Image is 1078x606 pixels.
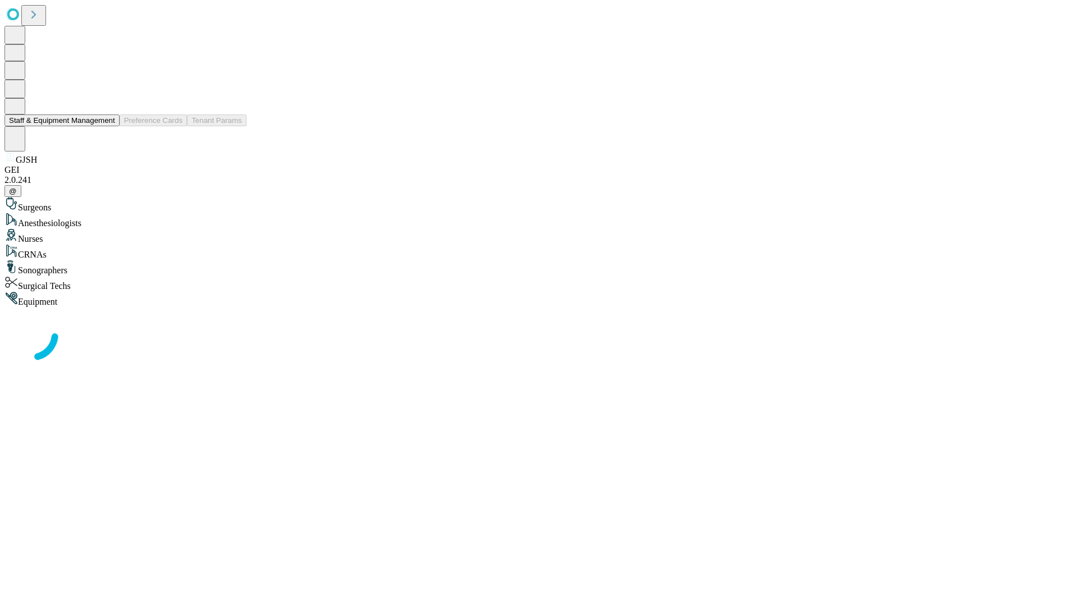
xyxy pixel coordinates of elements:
[4,228,1074,244] div: Nurses
[16,155,37,164] span: GJSH
[4,260,1074,276] div: Sonographers
[4,175,1074,185] div: 2.0.241
[187,114,246,126] button: Tenant Params
[4,114,120,126] button: Staff & Equipment Management
[4,197,1074,213] div: Surgeons
[120,114,187,126] button: Preference Cards
[9,187,17,195] span: @
[4,276,1074,291] div: Surgical Techs
[4,244,1074,260] div: CRNAs
[4,213,1074,228] div: Anesthesiologists
[4,165,1074,175] div: GEI
[4,291,1074,307] div: Equipment
[4,185,21,197] button: @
